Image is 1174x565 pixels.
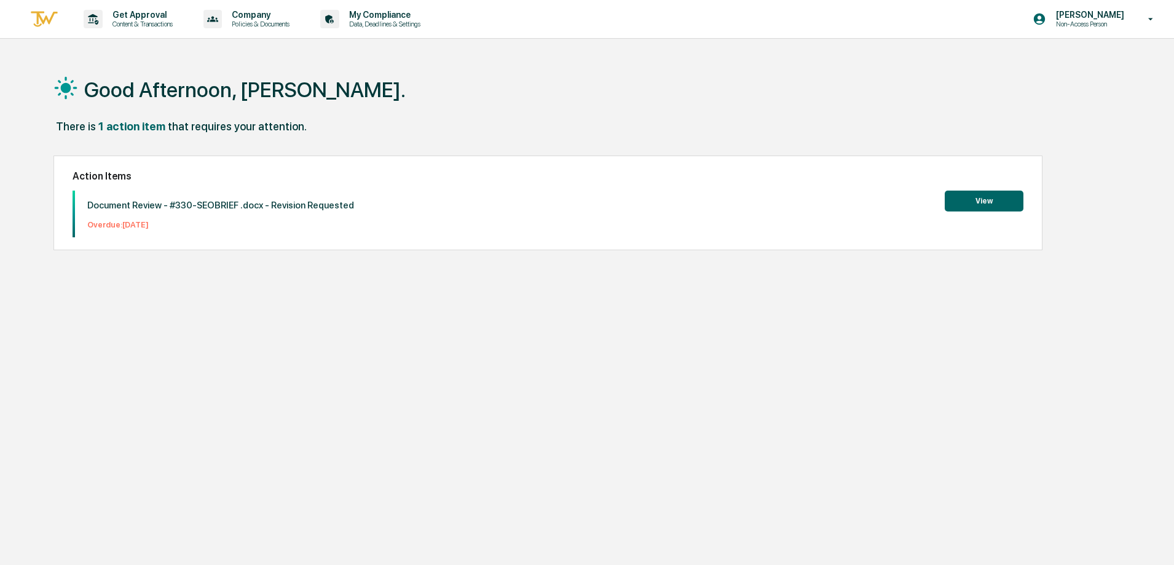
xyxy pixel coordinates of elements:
p: Non-Access Person [1046,20,1130,28]
div: that requires your attention. [168,120,307,133]
p: My Compliance [339,10,427,20]
h2: Action Items [73,170,1023,182]
a: View [945,194,1023,206]
p: [PERSON_NAME] [1046,10,1130,20]
h1: Good Afternoon, [PERSON_NAME]. [84,77,406,102]
img: logo [30,9,59,30]
div: There is [56,120,96,133]
p: Overdue: [DATE] [87,220,354,229]
p: Policies & Documents [222,20,296,28]
p: Get Approval [103,10,179,20]
p: Data, Deadlines & Settings [339,20,427,28]
div: 1 action item [98,120,165,133]
p: Company [222,10,296,20]
p: Content & Transactions [103,20,179,28]
iframe: Open customer support [1135,524,1168,558]
p: Document Review - #330-SEOBRIEF .docx - Revision Requested [87,200,354,211]
button: View [945,191,1023,211]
